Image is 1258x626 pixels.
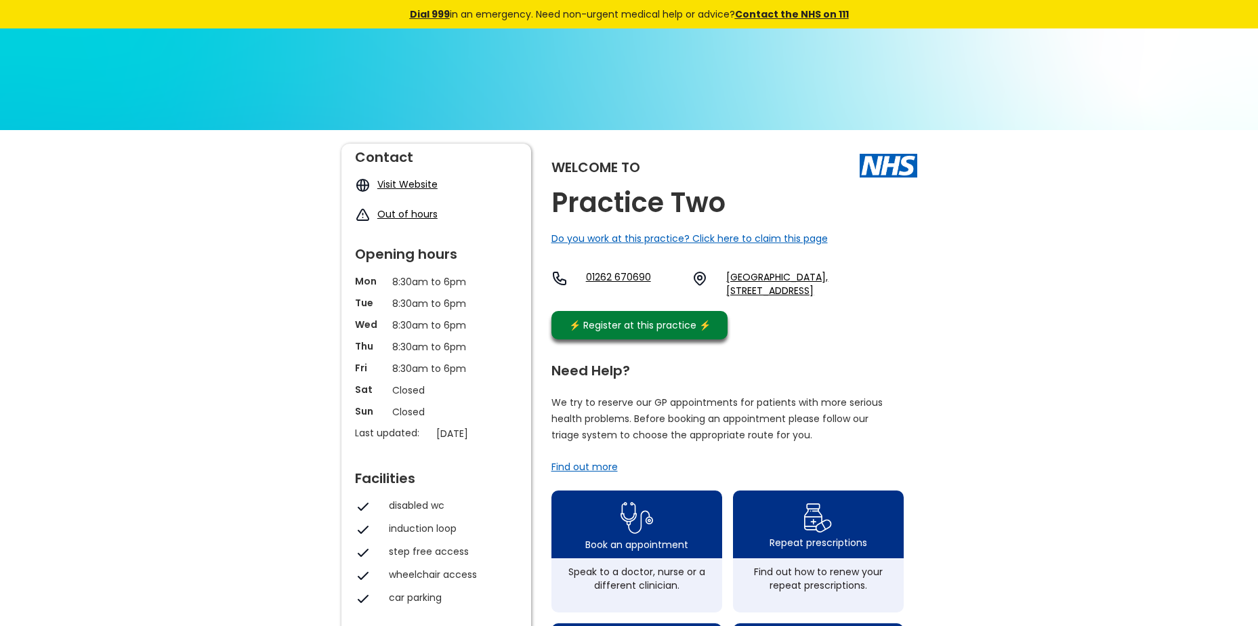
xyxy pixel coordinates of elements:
[355,178,371,193] img: globe icon
[551,460,618,474] a: Find out more
[558,565,715,592] div: Speak to a doctor, nurse or a different clinician.
[551,491,722,612] a: book appointment icon Book an appointmentSpeak to a doctor, nurse or a different clinician.
[735,7,849,21] a: Contact the NHS on 111
[551,232,828,245] a: Do you work at this practice? Click here to claim this page
[355,144,518,164] div: Contact
[355,426,429,440] p: Last updated:
[551,357,904,377] div: Need Help?
[770,536,867,549] div: Repeat prescriptions
[355,241,518,261] div: Opening hours
[389,568,511,581] div: wheelchair access
[377,178,438,191] a: Visit Website
[355,318,385,331] p: Wed
[355,274,385,288] p: Mon
[355,404,385,418] p: Sun
[392,274,480,289] p: 8:30am to 6pm
[389,591,511,604] div: car parking
[551,188,726,218] h2: Practice Two
[551,394,883,443] p: We try to reserve our GP appointments for patients with more serious health problems. Before book...
[392,383,480,398] p: Closed
[355,296,385,310] p: Tue
[803,500,833,536] img: repeat prescription icon
[318,7,941,22] div: in an emergency. Need non-urgent medical help or advice?
[436,426,524,441] p: [DATE]
[733,491,904,612] a: repeat prescription iconRepeat prescriptionsFind out how to renew your repeat prescriptions.
[377,207,438,221] a: Out of hours
[860,154,917,177] img: The NHS logo
[389,499,511,512] div: disabled wc
[355,339,385,353] p: Thu
[726,270,917,297] a: [GEOGRAPHIC_DATA], [STREET_ADDRESS]
[355,361,385,375] p: Fri
[740,565,897,592] div: Find out how to renew your repeat prescriptions.
[551,161,640,174] div: Welcome to
[551,270,568,287] img: telephone icon
[392,339,480,354] p: 8:30am to 6pm
[621,498,653,538] img: book appointment icon
[410,7,450,21] a: Dial 999
[392,318,480,333] p: 8:30am to 6pm
[355,207,371,223] img: exclamation icon
[392,296,480,311] p: 8:30am to 6pm
[585,538,688,551] div: Book an appointment
[586,270,682,297] a: 01262 670690
[392,404,480,419] p: Closed
[692,270,708,287] img: practice location icon
[562,318,718,333] div: ⚡️ Register at this practice ⚡️
[355,465,518,485] div: Facilities
[551,311,728,339] a: ⚡️ Register at this practice ⚡️
[355,383,385,396] p: Sat
[389,522,511,535] div: induction loop
[392,361,480,376] p: 8:30am to 6pm
[389,545,511,558] div: step free access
